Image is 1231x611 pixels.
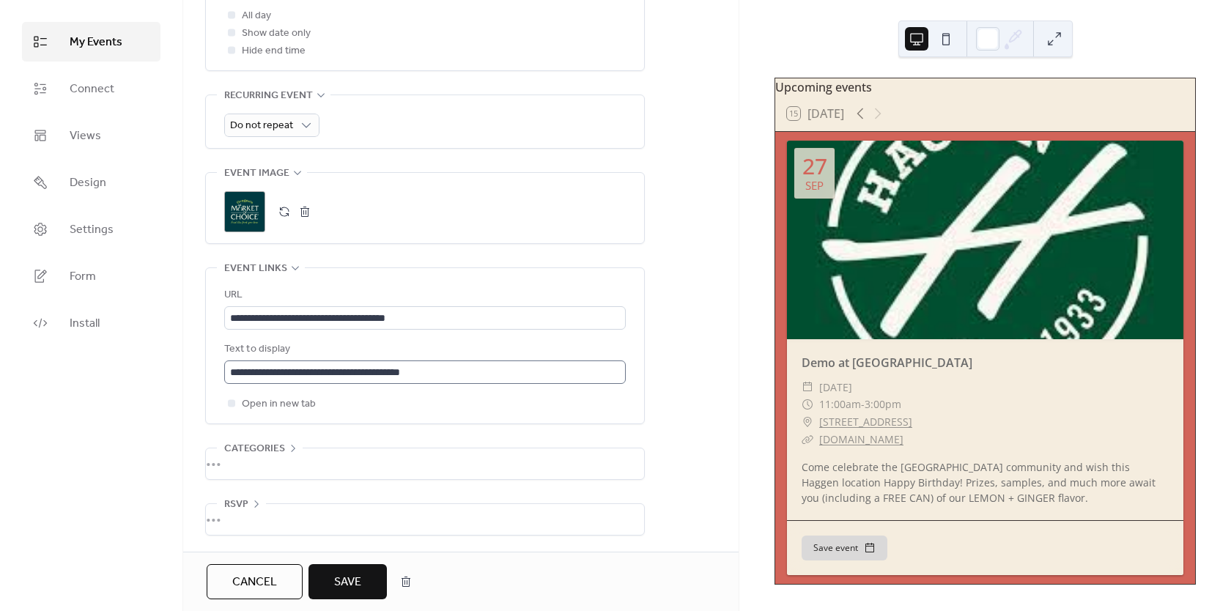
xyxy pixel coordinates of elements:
[224,260,287,278] span: Event links
[242,396,316,413] span: Open in new tab
[819,396,861,413] span: 11:00am
[22,256,160,296] a: Form
[819,413,912,431] a: [STREET_ADDRESS]
[802,431,813,448] div: ​
[70,221,114,239] span: Settings
[224,440,285,458] span: Categories
[802,536,887,560] button: Save event
[22,69,160,108] a: Connect
[70,268,96,286] span: Form
[224,191,265,232] div: ;
[308,564,387,599] button: Save
[22,22,160,62] a: My Events
[787,459,1183,506] div: Come celebrate the [GEOGRAPHIC_DATA] community and wish this Haggen location Happy Birthday! Priz...
[22,303,160,343] a: Install
[70,315,100,333] span: Install
[805,180,824,191] div: Sep
[22,163,160,202] a: Design
[70,127,101,145] span: Views
[22,210,160,249] a: Settings
[775,78,1195,96] div: Upcoming events
[70,34,122,51] span: My Events
[802,413,813,431] div: ​
[802,155,827,177] div: 27
[224,286,623,304] div: URL
[242,25,311,42] span: Show date only
[861,396,865,413] span: -
[70,81,114,98] span: Connect
[224,341,623,358] div: Text to display
[224,87,313,105] span: Recurring event
[206,448,644,479] div: •••
[206,504,644,535] div: •••
[242,7,271,25] span: All day
[802,396,813,413] div: ​
[70,174,106,192] span: Design
[232,574,277,591] span: Cancel
[207,564,303,599] button: Cancel
[334,574,361,591] span: Save
[22,116,160,155] a: Views
[819,432,903,446] a: [DOMAIN_NAME]
[802,355,972,371] a: Demo at [GEOGRAPHIC_DATA]
[230,116,293,136] span: Do not repeat
[865,396,901,413] span: 3:00pm
[224,165,289,182] span: Event image
[802,379,813,396] div: ​
[242,42,306,60] span: Hide end time
[819,379,852,396] span: [DATE]
[224,496,248,514] span: RSVP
